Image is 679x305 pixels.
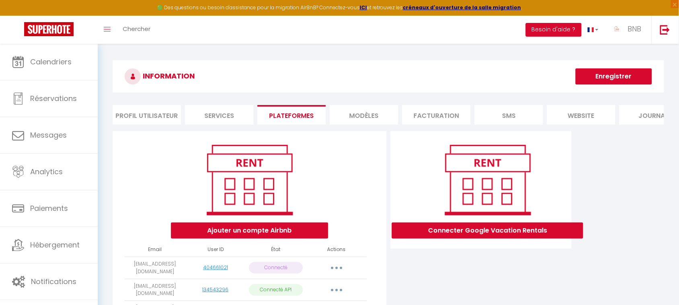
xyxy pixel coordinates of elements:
[198,141,301,218] img: rent.png
[306,243,366,257] th: Actions
[125,279,185,301] td: [EMAIL_ADDRESS][DOMAIN_NAME]
[125,243,185,257] th: Email
[123,25,150,33] span: Chercher
[117,16,156,44] a: Chercher
[628,24,642,34] span: BNB
[547,105,615,125] li: website
[436,141,539,218] img: rent.png
[113,105,181,125] li: Profil Utilisateur
[30,203,68,213] span: Paiements
[125,257,185,279] td: [EMAIL_ADDRESS][DOMAIN_NAME]
[330,105,398,125] li: MODÈLES
[185,105,253,125] li: Services
[30,167,63,177] span: Analytics
[113,60,664,93] h3: INFORMATION
[403,4,521,11] a: créneaux d'ouverture de la salle migration
[30,93,77,103] span: Réservations
[246,243,306,257] th: État
[392,223,583,239] button: Connecter Google Vacation Rentals
[30,240,80,250] span: Hébergement
[6,3,31,27] button: Ouvrir le widget de chat LiveChat
[360,4,367,11] a: ICI
[24,22,74,36] img: Super Booking
[203,264,228,271] a: 404661021
[249,262,303,274] p: Connecté
[249,284,303,296] p: Connecté API
[475,105,543,125] li: SMS
[611,23,623,35] img: ...
[402,105,471,125] li: Facturation
[605,16,652,44] a: ... BNB
[202,286,228,293] a: 134543296
[185,243,246,257] th: User ID
[257,105,326,125] li: Plateformes
[526,23,582,37] button: Besoin d'aide ?
[31,276,76,286] span: Notifications
[660,25,670,35] img: logout
[30,130,67,140] span: Messages
[171,223,328,239] button: Ajouter un compte Airbnb
[30,57,72,67] span: Calendriers
[576,68,652,84] button: Enregistrer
